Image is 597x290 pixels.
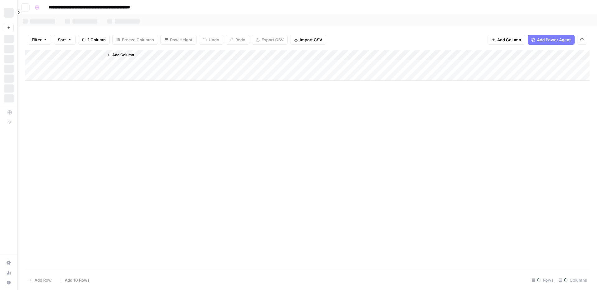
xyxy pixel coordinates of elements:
span: Filter [32,37,42,43]
span: Redo [235,37,245,43]
button: Row Height [160,35,197,45]
span: Add 10 Rows [65,277,90,283]
button: Export CSV [252,35,288,45]
button: Sort [54,35,76,45]
span: Add Row [35,277,52,283]
button: Add Column [104,51,137,59]
span: Sort [58,37,66,43]
button: Help + Support [4,278,14,288]
button: Import CSV [290,35,326,45]
span: Add Power Agent [537,37,571,43]
div: Rows [529,275,556,285]
span: Export CSV [261,37,284,43]
span: Add Column [112,52,134,58]
button: Add Power Agent [528,35,575,45]
button: Freeze Columns [112,35,158,45]
div: Columns [556,275,590,285]
button: Add Row [25,275,55,285]
span: 1 Column [88,37,106,43]
span: Row Height [170,37,192,43]
span: Import CSV [300,37,322,43]
button: Add 10 Rows [55,275,93,285]
span: Add Column [497,37,521,43]
button: Add Column [488,35,525,45]
a: Settings [4,258,14,268]
span: Freeze Columns [122,37,154,43]
a: Usage [4,268,14,278]
button: Filter [28,35,51,45]
span: Undo [209,37,219,43]
button: Undo [199,35,223,45]
button: 1 Column [78,35,110,45]
button: Redo [226,35,249,45]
